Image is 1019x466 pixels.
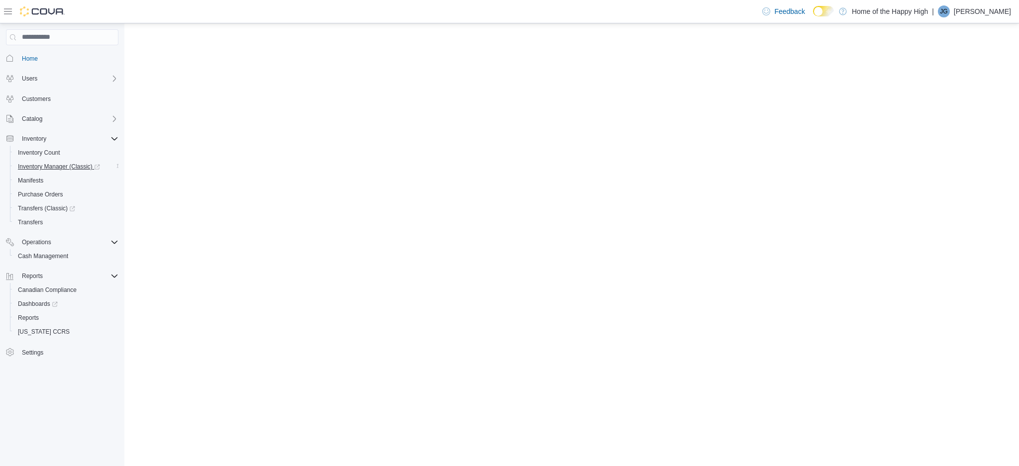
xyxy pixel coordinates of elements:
[18,347,47,359] a: Settings
[14,175,118,186] span: Manifests
[2,112,122,126] button: Catalog
[10,249,122,263] button: Cash Management
[18,190,63,198] span: Purchase Orders
[14,298,118,310] span: Dashboards
[22,95,51,103] span: Customers
[14,284,118,296] span: Canadian Compliance
[22,238,51,246] span: Operations
[10,297,122,311] a: Dashboards
[22,349,43,357] span: Settings
[932,5,934,17] p: |
[2,235,122,249] button: Operations
[18,270,118,282] span: Reports
[14,284,81,296] a: Canadian Compliance
[18,73,118,85] span: Users
[6,47,118,385] nav: Complex example
[10,215,122,229] button: Transfers
[18,53,42,65] a: Home
[14,161,118,173] span: Inventory Manager (Classic)
[18,300,58,308] span: Dashboards
[758,1,809,21] a: Feedback
[10,160,122,174] a: Inventory Manager (Classic)
[14,202,118,214] span: Transfers (Classic)
[14,161,104,173] a: Inventory Manager (Classic)
[2,269,122,283] button: Reports
[18,270,47,282] button: Reports
[18,52,118,65] span: Home
[18,286,77,294] span: Canadian Compliance
[14,250,118,262] span: Cash Management
[18,149,60,157] span: Inventory Count
[18,236,118,248] span: Operations
[954,5,1011,17] p: [PERSON_NAME]
[18,218,43,226] span: Transfers
[14,202,79,214] a: Transfers (Classic)
[14,250,72,262] a: Cash Management
[14,216,47,228] a: Transfers
[22,135,46,143] span: Inventory
[18,204,75,212] span: Transfers (Classic)
[2,72,122,86] button: Users
[14,326,74,338] a: [US_STATE] CCRS
[10,187,122,201] button: Purchase Orders
[14,312,118,324] span: Reports
[18,113,118,125] span: Catalog
[18,328,70,336] span: [US_STATE] CCRS
[20,6,65,16] img: Cova
[938,5,950,17] div: James Guzzo
[18,133,50,145] button: Inventory
[940,5,947,17] span: JG
[22,115,42,123] span: Catalog
[813,6,834,16] input: Dark Mode
[10,325,122,339] button: [US_STATE] CCRS
[22,55,38,63] span: Home
[2,51,122,66] button: Home
[14,188,67,200] a: Purchase Orders
[22,272,43,280] span: Reports
[18,314,39,322] span: Reports
[14,326,118,338] span: Washington CCRS
[18,113,46,125] button: Catalog
[14,216,118,228] span: Transfers
[18,133,118,145] span: Inventory
[14,188,118,200] span: Purchase Orders
[18,93,118,105] span: Customers
[14,312,43,324] a: Reports
[18,163,100,171] span: Inventory Manager (Classic)
[2,345,122,359] button: Settings
[2,132,122,146] button: Inventory
[10,146,122,160] button: Inventory Count
[22,75,37,83] span: Users
[14,147,118,159] span: Inventory Count
[18,252,68,260] span: Cash Management
[2,92,122,106] button: Customers
[14,147,64,159] a: Inventory Count
[18,236,55,248] button: Operations
[18,93,55,105] a: Customers
[10,174,122,187] button: Manifests
[14,175,47,186] a: Manifests
[18,177,43,185] span: Manifests
[10,311,122,325] button: Reports
[10,283,122,297] button: Canadian Compliance
[18,73,41,85] button: Users
[10,201,122,215] a: Transfers (Classic)
[18,346,118,358] span: Settings
[774,6,805,16] span: Feedback
[852,5,928,17] p: Home of the Happy High
[14,298,62,310] a: Dashboards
